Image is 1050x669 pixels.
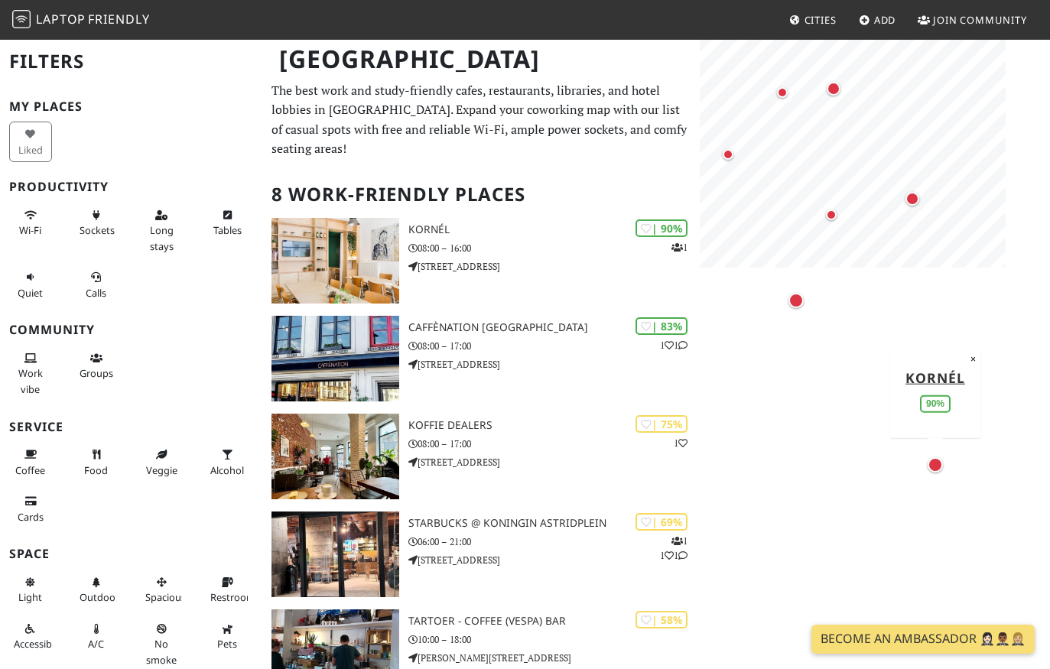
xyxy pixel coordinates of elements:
button: Groups [75,346,118,386]
a: Kornél [905,368,965,386]
div: | 90% [636,219,688,237]
div: Map marker [897,183,928,214]
h3: Community [9,323,253,337]
a: LaptopFriendly LaptopFriendly [12,7,150,34]
div: Map marker [816,200,847,230]
span: Cities [805,13,837,27]
img: LaptopFriendly [12,10,31,28]
p: The best work and study-friendly cafes, restaurants, libraries, and hotel lobbies in [GEOGRAPHIC_... [271,81,691,159]
div: Map marker [818,73,849,104]
button: Long stays [141,203,184,258]
span: Outdoor area [80,590,119,604]
p: 08:00 – 17:00 [408,339,700,353]
p: [STREET_ADDRESS] [408,357,700,372]
span: Long stays [150,223,174,252]
span: Friendly [88,11,149,28]
img: Kornél [271,218,399,304]
h3: Koffie Dealers [408,419,700,432]
span: Alcohol [210,463,244,477]
a: Cities [783,6,843,34]
span: Stable Wi-Fi [19,223,41,237]
button: Cards [9,489,52,529]
p: [STREET_ADDRESS] [408,455,700,469]
button: Veggie [141,442,184,482]
span: Air conditioned [88,637,104,651]
div: Map marker [920,450,951,480]
a: Koffie Dealers | 75% 1 Koffie Dealers 08:00 – 17:00 [STREET_ADDRESS] [262,414,700,499]
canvas: Map [700,38,1006,268]
span: Restroom [210,590,255,604]
img: Caffènation Antwerp City Center [271,316,399,401]
span: Work-friendly tables [213,223,242,237]
button: Close popup [966,350,980,367]
p: 1 1 1 [660,534,688,563]
p: [STREET_ADDRESS] [408,553,700,567]
div: Map marker [767,77,798,108]
button: Restroom [206,570,249,610]
span: Natural light [18,590,42,604]
p: 06:00 – 21:00 [408,534,700,549]
h3: Tartoer - Coffee (Vespa) Bar [408,615,700,628]
h2: Filters [9,38,253,85]
button: Quiet [9,265,52,305]
div: Map marker [781,285,811,316]
button: A/C [75,616,118,657]
div: | 58% [636,611,688,628]
h2: 8 Work-Friendly Places [271,171,691,218]
button: Outdoor [75,570,118,610]
span: Smoke free [146,637,177,666]
span: Join Community [933,13,1027,27]
h3: Kornél [408,223,700,236]
img: Starbucks @ Koningin Astridplein [271,511,399,597]
span: Quiet [18,286,43,300]
a: Become an Ambassador 🤵🏻‍♀️🤵🏾‍♂️🤵🏼‍♀️ [811,625,1035,654]
button: Alcohol [206,442,249,482]
button: Wi-Fi [9,203,52,243]
span: People working [18,366,43,395]
span: Food [84,463,108,477]
h3: Space [9,547,253,561]
span: Laptop [36,11,86,28]
span: Coffee [15,463,45,477]
p: 08:00 – 16:00 [408,241,700,255]
button: Calls [75,265,118,305]
p: [STREET_ADDRESS] [408,259,700,274]
div: Map marker [713,139,743,170]
button: Accessible [9,616,52,657]
button: Work vibe [9,346,52,401]
button: Sockets [75,203,118,243]
span: Video/audio calls [86,286,106,300]
span: Veggie [146,463,177,477]
div: | 75% [636,415,688,433]
p: 1 1 [660,338,688,352]
button: Coffee [9,442,52,482]
span: Spacious [145,590,186,604]
h3: Starbucks @ Koningin Astridplein [408,517,700,530]
div: 90% [920,395,951,412]
a: Kornél | 90% 1 Kornél 08:00 – 16:00 [STREET_ADDRESS] [262,218,700,304]
h3: My Places [9,99,253,114]
a: Starbucks @ Koningin Astridplein | 69% 111 Starbucks @ Koningin Astridplein 06:00 – 21:00 [STREET... [262,511,700,597]
button: Food [75,442,118,482]
button: Light [9,570,52,610]
p: 1 [671,240,688,255]
span: Power sockets [80,223,115,237]
button: Spacious [141,570,184,610]
p: 08:00 – 17:00 [408,437,700,451]
div: | 69% [636,513,688,531]
p: [PERSON_NAME][STREET_ADDRESS] [408,651,700,665]
a: Caffènation Antwerp City Center | 83% 11 Caffènation [GEOGRAPHIC_DATA] 08:00 – 17:00 [STREET_ADDR... [262,316,700,401]
h3: Caffènation [GEOGRAPHIC_DATA] [408,321,700,334]
button: Pets [206,616,249,657]
img: Koffie Dealers [271,414,399,499]
div: | 83% [636,317,688,335]
span: Credit cards [18,510,44,524]
span: Add [874,13,896,27]
span: Group tables [80,366,113,380]
p: 10:00 – 18:00 [408,632,700,647]
h3: Service [9,420,253,434]
p: 1 [674,436,688,450]
a: Join Community [912,6,1033,34]
a: Add [853,6,902,34]
span: Accessible [14,637,60,651]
